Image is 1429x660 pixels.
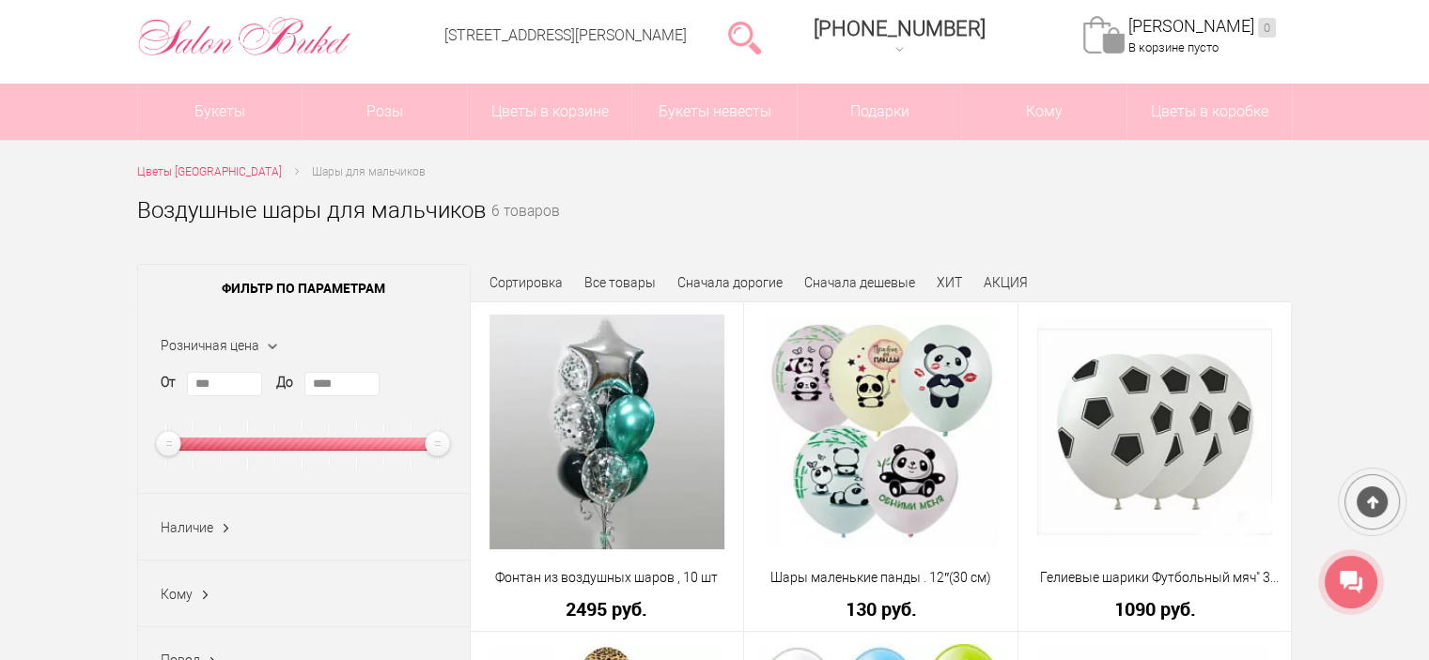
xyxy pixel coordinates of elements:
img: Гелиевые шарики Футбольный мяч" 3 шт. [1037,315,1272,549]
a: 130 руб. [756,599,1005,619]
a: Букеты [138,84,303,140]
a: Подарки [798,84,962,140]
a: Розы [303,84,467,140]
a: 1090 руб. [1031,599,1280,619]
a: [PHONE_NUMBER] [802,10,997,64]
label: До [276,373,293,392]
span: [PHONE_NUMBER] [814,17,986,40]
span: Кому [161,587,193,602]
a: Шары маленькие панды . 12″(30 см) [756,568,1005,588]
a: Букеты невесты [632,84,797,140]
a: Цветы [GEOGRAPHIC_DATA] [137,162,282,182]
span: Цветы [GEOGRAPHIC_DATA] [137,165,282,178]
span: Розничная цена [161,338,259,353]
a: Гелиевые шарики Футбольный мяч" 3 шт. [1031,568,1280,588]
h1: Воздушные шары для мальчиков [137,193,486,227]
a: Все товары [584,275,656,290]
a: [STREET_ADDRESS][PERSON_NAME] [444,26,687,44]
a: [PERSON_NAME] [1128,16,1276,38]
a: Цветы в корзине [468,84,632,140]
span: Кому [962,84,1126,140]
a: АКЦИЯ [984,275,1028,290]
ins: 0 [1258,18,1276,38]
img: Шары маленькие панды . 12″(30 см) [763,315,998,549]
span: В корзине пусто [1128,40,1219,54]
label: От [161,373,176,392]
a: Цветы в коробке [1127,84,1292,140]
a: ХИТ [937,275,962,290]
small: 6 товаров [491,205,560,250]
img: Фонтан из воздушных шаров , 10 шт [489,315,724,549]
span: Шары для мальчиков [312,165,426,178]
span: Наличие [161,520,213,535]
a: Сначала дешевые [804,275,915,290]
a: Сначала дорогие [677,275,783,290]
a: Фонтан из воздушных шаров , 10 шт [483,568,732,588]
img: Цветы Нижний Новгород [137,12,352,61]
span: Сортировка [489,275,563,290]
a: 2495 руб. [483,599,732,619]
span: Фильтр по параметрам [138,265,470,312]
